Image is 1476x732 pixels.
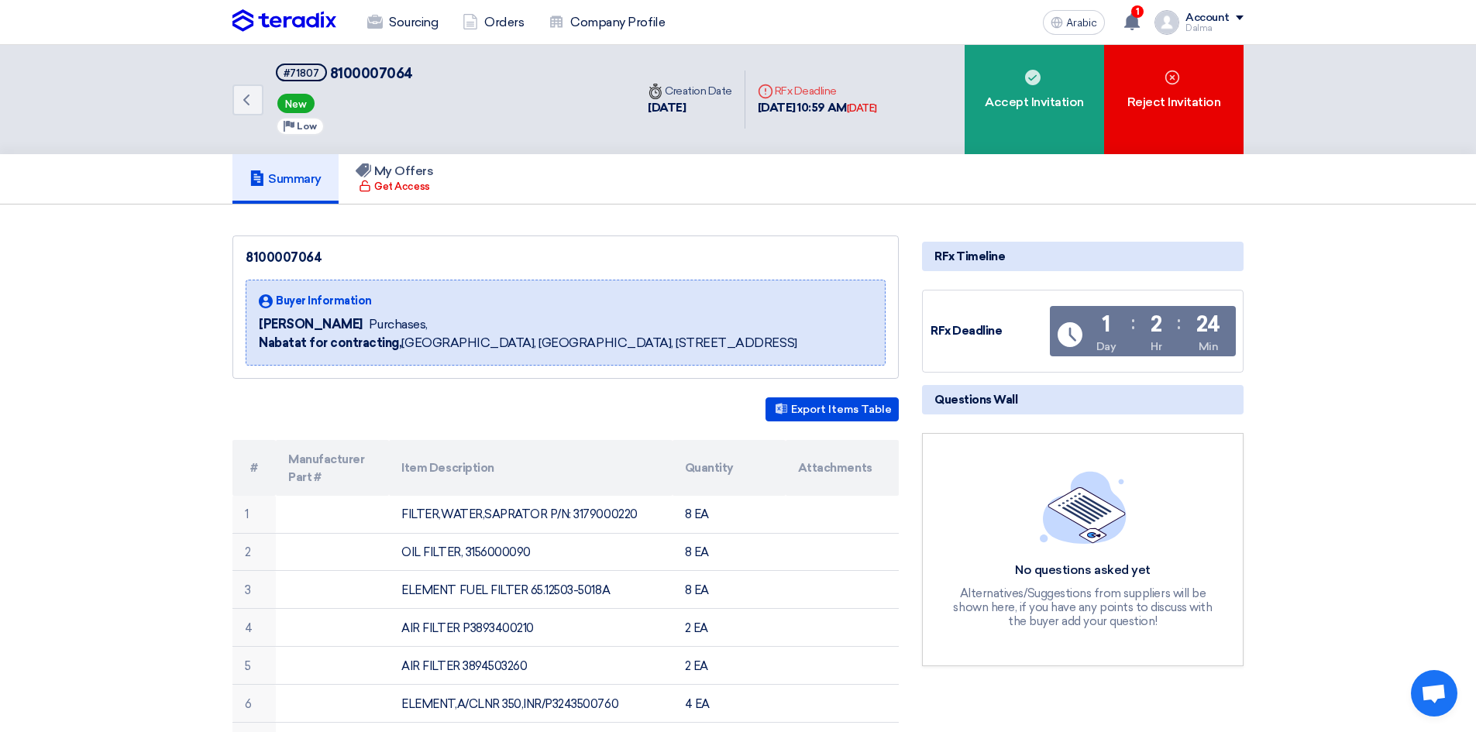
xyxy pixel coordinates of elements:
[276,294,372,308] font: Buyer Information
[330,65,413,82] font: 8100007064
[1127,95,1221,109] font: Reject Invitation
[1066,16,1097,29] font: Arabic
[401,545,530,559] font: OIL FILTER, 3156000090
[401,583,610,597] font: ELEMENT FUEL FILTER 65.12503-5018A
[1177,311,1181,334] font: :
[847,102,877,114] font: [DATE]
[284,67,319,79] font: #71807
[401,696,618,710] font: ELEMENT,A/CLNR 350,INR/P3243500760
[245,583,251,597] font: 3
[798,461,872,475] font: Attachments
[1040,471,1127,544] img: empty_state_list.svg
[1196,311,1220,337] font: 24
[1199,340,1219,353] font: Min
[985,95,1084,109] font: Accept Invitation
[1151,311,1162,337] font: 2
[450,5,536,40] a: Orders
[791,403,892,416] font: Export Items Table
[259,335,401,350] font: Nabatat for contracting,
[1096,340,1116,353] font: Day
[1185,11,1230,24] font: Account
[685,507,709,521] font: 8 EA
[245,659,251,673] font: 5
[374,180,429,192] font: Get Access
[250,461,258,475] font: #
[1131,311,1135,334] font: :
[245,507,249,521] font: 1
[570,15,665,29] font: Company Profile
[288,452,364,484] font: Manufacturer Part #
[401,507,637,521] font: FILTER,WATER,SAPRATOR P/N: 3179000220
[232,9,336,33] img: Teradix logo
[401,461,494,475] font: Item Description
[934,393,1017,407] font: Questions Wall
[766,397,899,421] button: Export Items Table
[245,696,252,710] font: 6
[339,154,451,204] a: My Offers Get Access
[401,621,533,635] font: AIR FILTER P3893400210
[1185,23,1213,33] font: Dalma
[246,250,322,265] font: 8100007064
[355,5,450,40] a: Sourcing
[401,659,527,673] font: AIR FILTER 3894503260
[1043,10,1105,35] button: Arabic
[685,659,708,673] font: 2 EA
[245,545,251,559] font: 2
[685,545,709,559] font: 8 EA
[758,101,847,115] font: [DATE] 10:59 AM
[1102,311,1110,337] font: 1
[297,121,317,132] font: Low
[245,621,253,635] font: 4
[374,163,434,178] font: My Offers
[648,101,686,115] font: [DATE]
[953,586,1212,628] font: Alternatives/Suggestions from suppliers will be shown here, if you have any points to discuss wit...
[931,324,1002,338] font: RFx Deadline
[685,461,734,475] font: Quantity
[775,84,837,98] font: RFx Deadline
[685,696,710,710] font: 4 EA
[401,335,796,350] font: [GEOGRAPHIC_DATA], [GEOGRAPHIC_DATA], [STREET_ADDRESS]
[259,317,363,332] font: [PERSON_NAME]
[685,621,708,635] font: 2 EA
[1136,6,1140,17] font: 1
[1154,10,1179,35] img: profile_test.png
[369,317,428,332] font: Purchases,
[1411,670,1457,717] div: Open chat
[268,171,322,186] font: Summary
[276,64,413,83] h5: 8100007064
[232,154,339,204] a: Summary
[665,84,732,98] font: Creation Date
[1015,562,1150,577] font: No questions asked yet
[484,15,524,29] font: Orders
[285,98,307,110] font: New
[934,249,1005,263] font: RFx Timeline
[1151,340,1161,353] font: Hr
[685,583,709,597] font: 8 EA
[389,15,438,29] font: Sourcing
